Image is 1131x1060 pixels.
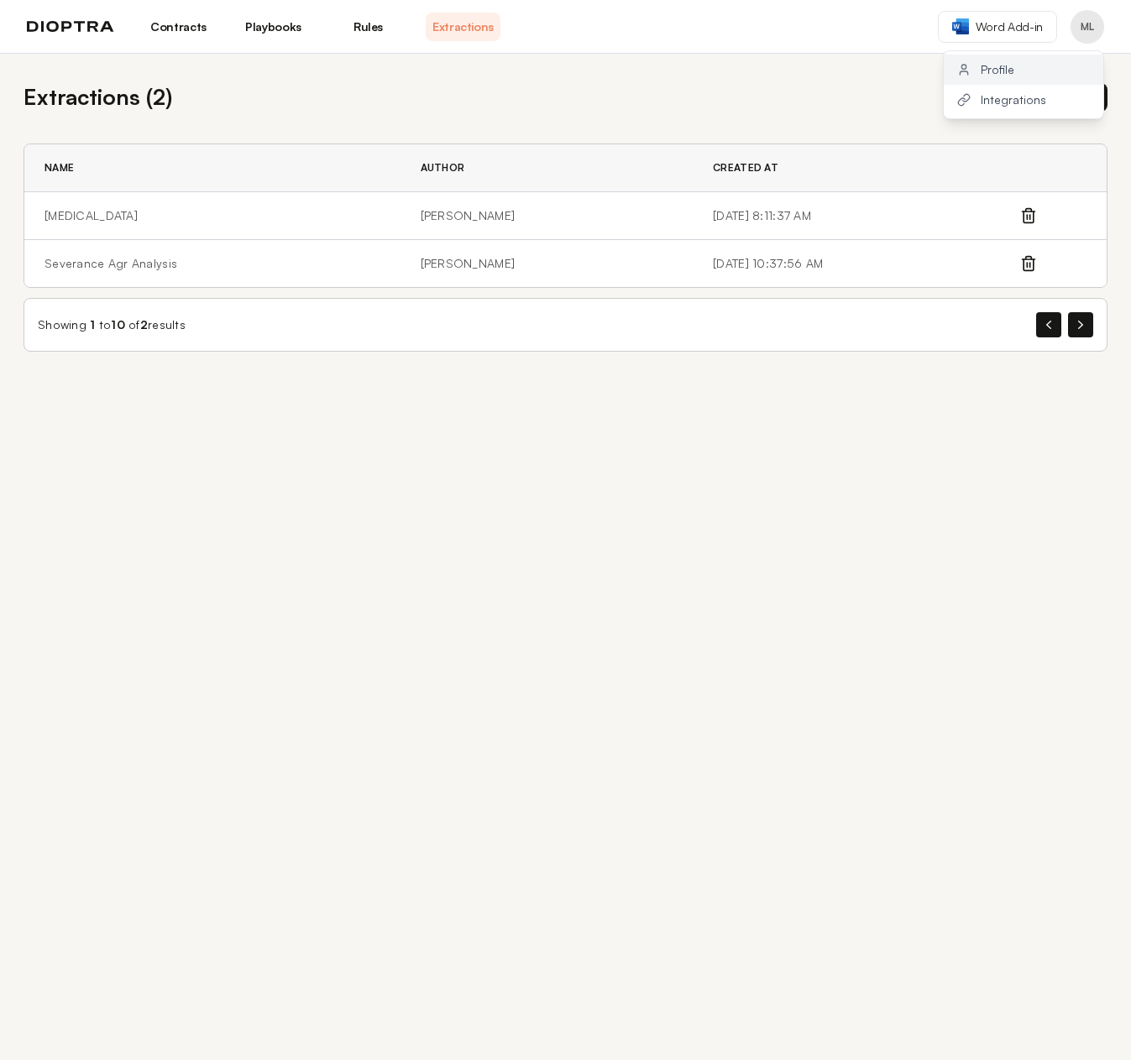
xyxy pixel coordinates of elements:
td: [DATE] 8:11:37 AM [693,192,1019,240]
span: Word Add-in [976,18,1043,35]
button: Integrations [944,85,1103,115]
span: 2 [140,317,148,332]
td: Severance Agr Analysis [24,240,401,288]
button: Profile menu [1071,10,1104,44]
th: Name [24,144,401,192]
a: Playbooks [236,13,311,41]
a: Contracts [141,13,216,41]
span: 10 [111,317,125,332]
span: 1 [90,317,95,332]
td: [PERSON_NAME] [401,240,694,288]
img: logo [27,21,114,33]
td: [DATE] 10:37:56 AM [693,240,1019,288]
td: [PERSON_NAME] [401,192,694,240]
th: Created At [693,144,1019,192]
button: Previous [1036,312,1061,337]
button: Profile [944,55,1103,85]
h2: Extractions ( 2 ) [24,81,172,113]
th: Author [401,144,694,192]
td: [MEDICAL_DATA] [24,192,401,240]
a: Rules [331,13,406,41]
a: Extractions [426,13,500,41]
button: Next [1068,312,1093,337]
img: word [952,18,969,34]
a: Word Add-in [938,11,1057,43]
div: Showing to of results [38,316,186,333]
